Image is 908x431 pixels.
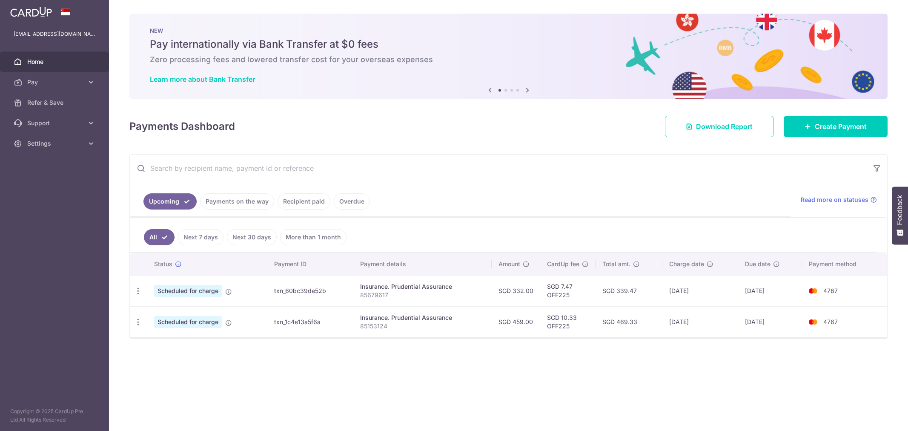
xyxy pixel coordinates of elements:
[665,116,773,137] a: Download Report
[784,116,888,137] a: Create Payment
[227,229,277,245] a: Next 30 days
[280,229,347,245] a: More than 1 month
[14,30,95,38] p: [EMAIL_ADDRESS][DOMAIN_NAME]
[805,286,822,296] img: Bank Card
[360,322,485,330] p: 85153124
[150,27,867,34] p: NEW
[492,275,540,306] td: SGD 332.00
[10,7,52,17] img: CardUp
[154,316,222,328] span: Scheduled for charge
[154,285,222,297] span: Scheduled for charge
[492,306,540,337] td: SGD 459.00
[27,139,83,148] span: Settings
[596,306,662,337] td: SGD 469.33
[150,55,867,65] h6: Zero processing fees and lowered transfer cost for your overseas expenses
[129,119,235,134] h4: Payments Dashboard
[267,275,353,306] td: txn_60bc39de52b
[143,193,197,210] a: Upcoming
[602,260,630,268] span: Total amt.
[178,229,223,245] a: Next 7 days
[154,260,172,268] span: Status
[353,253,492,275] th: Payment details
[334,193,370,210] a: Overdue
[696,121,753,132] span: Download Report
[360,282,485,291] div: Insurance. Prudential Assurance
[150,37,867,51] h5: Pay internationally via Bank Transfer at $0 fees
[540,275,596,306] td: SGD 7.47 OFF225
[662,306,738,337] td: [DATE]
[738,306,802,337] td: [DATE]
[896,195,904,225] span: Feedback
[738,275,802,306] td: [DATE]
[144,229,175,245] a: All
[360,313,485,322] div: Insurance. Prudential Assurance
[27,57,83,66] span: Home
[823,287,838,294] span: 4767
[823,318,838,325] span: 4767
[278,193,330,210] a: Recipient paid
[596,275,662,306] td: SGD 339.47
[27,119,83,127] span: Support
[802,253,887,275] th: Payment method
[801,195,877,204] a: Read more on statuses
[669,260,704,268] span: Charge date
[200,193,274,210] a: Payments on the way
[745,260,771,268] span: Due date
[27,98,83,107] span: Refer & Save
[129,14,888,99] img: Bank transfer banner
[662,275,738,306] td: [DATE]
[267,253,353,275] th: Payment ID
[360,291,485,299] p: 85679617
[27,78,83,86] span: Pay
[815,121,867,132] span: Create Payment
[547,260,579,268] span: CardUp fee
[801,195,868,204] span: Read more on statuses
[892,187,908,244] button: Feedback - Show survey
[805,317,822,327] img: Bank Card
[267,306,353,337] td: txn_1c4e13a5f6a
[150,75,255,83] a: Learn more about Bank Transfer
[540,306,596,337] td: SGD 10.33 OFF225
[130,155,867,182] input: Search by recipient name, payment id or reference
[498,260,520,268] span: Amount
